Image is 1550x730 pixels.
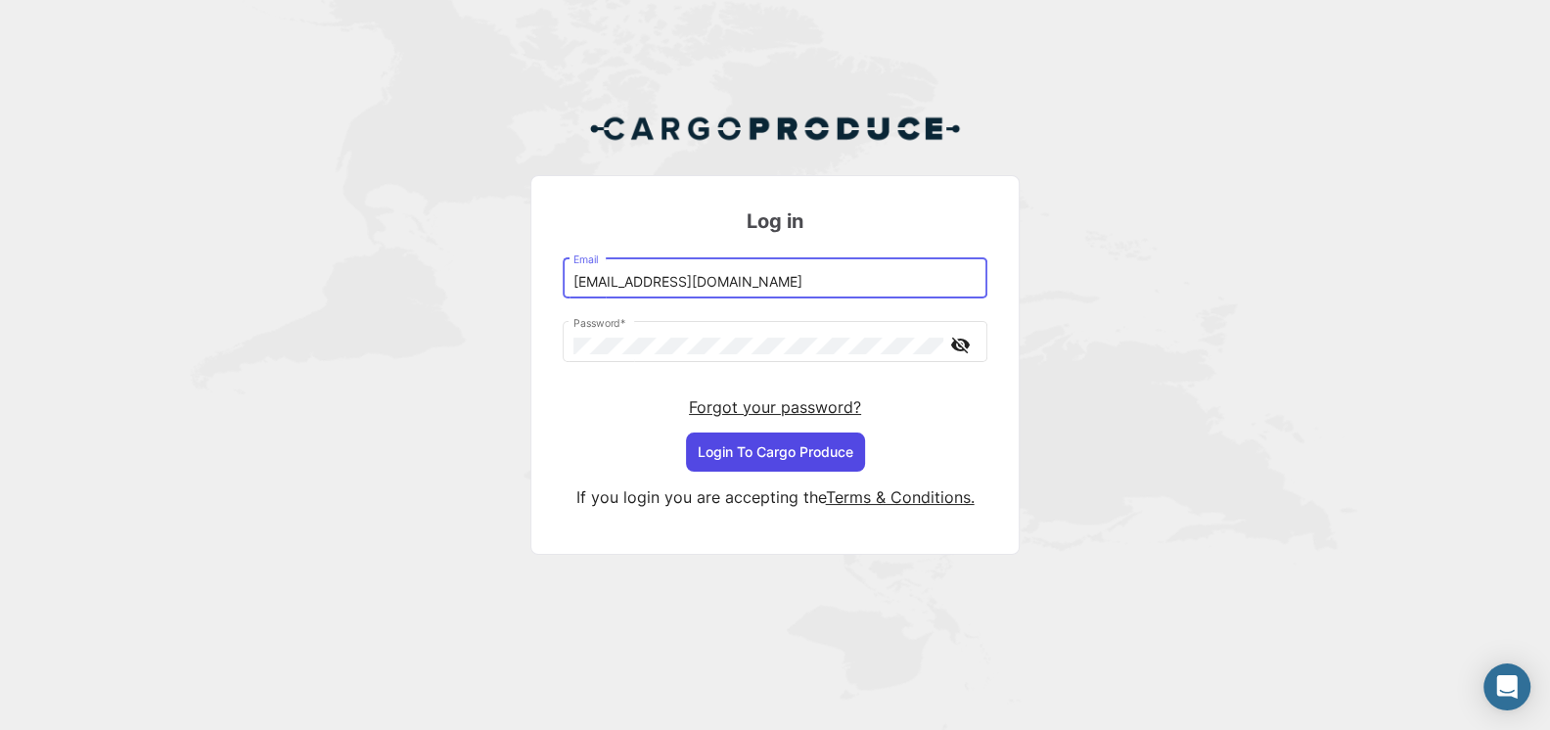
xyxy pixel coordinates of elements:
[689,397,861,417] a: Forgot your password?
[573,274,978,291] input: Email
[826,487,975,507] a: Terms & Conditions.
[686,433,865,472] button: Login To Cargo Produce
[576,487,826,507] span: If you login you are accepting the
[1483,663,1530,710] div: Open Intercom Messenger
[563,207,987,235] h3: Log in
[589,105,961,152] img: Cargo Produce Logo
[948,333,972,357] mat-icon: visibility_off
